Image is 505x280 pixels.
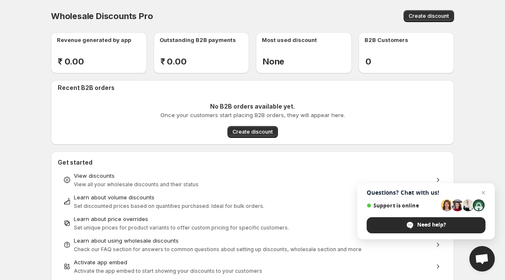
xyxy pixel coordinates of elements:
[74,258,431,266] div: Activate app embed
[210,102,295,111] p: No B2B orders available yet.
[74,203,264,209] span: Set discounted prices based on quantities purchased. Ideal for bulk orders.
[160,56,250,67] h2: ₹ 0.00
[74,215,431,223] div: Learn about price overrides
[469,246,495,272] div: Open chat
[58,158,447,167] h2: Get started
[367,189,485,196] span: Questions? Chat with us!
[367,202,438,209] span: Support is online
[409,13,449,20] span: Create discount
[57,36,131,44] p: Revenue generated by app
[263,56,352,67] h2: None
[74,268,262,274] span: Activate the app embed to start showing your discounts to your customers
[51,11,153,21] span: Wholesale Discounts Pro
[74,181,199,188] span: View all your wholesale discounts and their status
[365,36,408,44] p: B2B Customers
[227,126,278,138] button: Create discount
[417,221,446,229] span: Need help?
[262,36,317,44] p: Most used discount
[367,217,485,233] div: Need help?
[74,246,362,252] span: Check our FAQ section for answers to common questions about setting up discounts, wholesale secti...
[58,84,451,92] h2: Recent B2B orders
[478,188,488,198] span: Close chat
[74,171,431,180] div: View discounts
[365,56,454,67] h2: 0
[233,129,273,135] span: Create discount
[404,10,454,22] button: Create discount
[74,193,431,202] div: Learn about volume discounts
[74,224,289,231] span: Set unique prices for product variants to offer custom pricing for specific customers.
[58,56,147,67] h2: ₹ 0.00
[160,111,345,119] p: Once your customers start placing B2B orders, they will appear here.
[160,36,236,44] p: Outstanding B2B payments
[74,236,431,245] div: Learn about using wholesale discounts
